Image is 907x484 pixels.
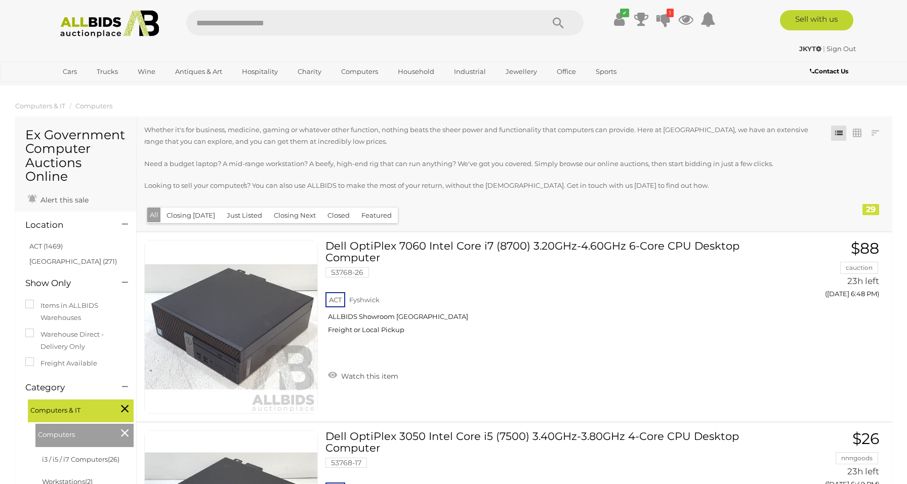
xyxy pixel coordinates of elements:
[169,63,229,80] a: Antiques & Art
[144,180,815,191] p: Looking to sell your computer/s? You can also use ALLBIDS to make the most of your return, withou...
[355,208,398,223] button: Featured
[862,204,879,215] div: 29
[221,208,268,223] button: Just Listed
[25,300,126,324] label: Items in ALLBIDS Warehouses
[851,239,879,258] span: $88
[56,63,84,80] a: Cars
[291,63,328,80] a: Charity
[321,208,356,223] button: Closed
[25,383,107,392] h4: Category
[611,10,627,28] a: ✔
[799,45,823,53] a: JKYT
[145,240,317,413] img: 53768-26a.jpg
[90,63,125,80] a: Trucks
[667,9,674,17] i: 1
[391,63,441,80] a: Household
[823,45,825,53] span: |
[25,128,126,184] h1: Ex Government Computer Auctions Online
[25,220,107,230] h4: Location
[810,67,848,75] b: Contact Us
[773,240,882,303] a: $88 cauction 23h left ([DATE] 6:48 PM)
[852,429,879,448] span: $26
[339,372,398,381] span: Watch this item
[25,357,97,369] label: Freight Available
[333,240,758,342] a: Dell OptiPlex 7060 Intel Core i7 (8700) 3.20GHz-4.60GHz 6-Core CPU Desktop Computer 53768-26 ACT ...
[25,191,91,207] a: Alert this sale
[780,10,853,30] a: Sell with us
[799,45,821,53] strong: JKYT
[25,278,107,288] h4: Show Only
[30,402,106,416] span: Computers & IT
[810,66,851,77] a: Contact Us
[29,242,63,250] a: ACT (1469)
[56,80,141,97] a: [GEOGRAPHIC_DATA]
[620,9,629,17] i: ✔
[15,102,65,110] a: Computers & IT
[160,208,221,223] button: Closing [DATE]
[268,208,322,223] button: Closing Next
[235,63,284,80] a: Hospitality
[325,368,401,383] a: Watch this item
[656,10,671,28] a: 1
[499,63,544,80] a: Jewellery
[55,10,164,38] img: Allbids.com.au
[589,63,623,80] a: Sports
[144,124,815,148] p: Whether it's for business, medicine, gaming or whatever other function, nothing beats the sheer p...
[147,208,161,222] button: All
[447,63,492,80] a: Industrial
[144,158,815,170] p: Need a budget laptop? A mid-range workstation? A beefy, high-end rig that can run anything? We've...
[42,455,119,463] a: i3 / i5 / i7 Computers(26)
[131,63,162,80] a: Wine
[550,63,583,80] a: Office
[25,329,126,352] label: Warehouse Direct - Delivery Only
[75,102,112,110] a: Computers
[108,455,119,463] span: (26)
[533,10,584,35] button: Search
[335,63,385,80] a: Computers
[29,257,117,265] a: [GEOGRAPHIC_DATA] (271)
[38,426,114,440] span: Computers
[38,195,89,205] span: Alert this sale
[827,45,856,53] a: Sign Out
